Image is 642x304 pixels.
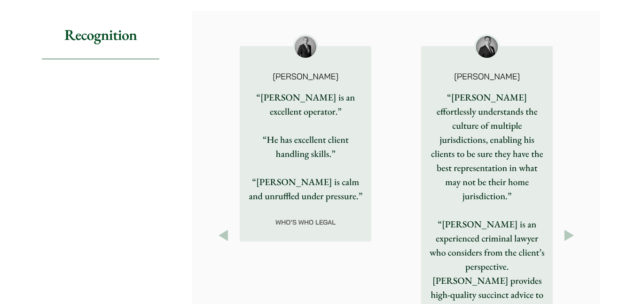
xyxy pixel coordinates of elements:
[247,90,364,118] p: “[PERSON_NAME] is an excellent operator.”
[436,72,538,81] p: [PERSON_NAME]
[240,203,371,242] div: Who’s Who Legal
[429,90,545,203] p: “[PERSON_NAME] effortlessly understands the culture of multiple jurisdictions, enabling his clien...
[42,11,159,59] h2: Recognition
[247,133,364,161] p: “He has excellent client handling skills.”
[561,227,578,244] button: Next
[215,227,232,244] button: Previous
[247,175,364,203] p: “[PERSON_NAME] is calm and unruffled under pressure.”
[255,72,356,81] p: [PERSON_NAME]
